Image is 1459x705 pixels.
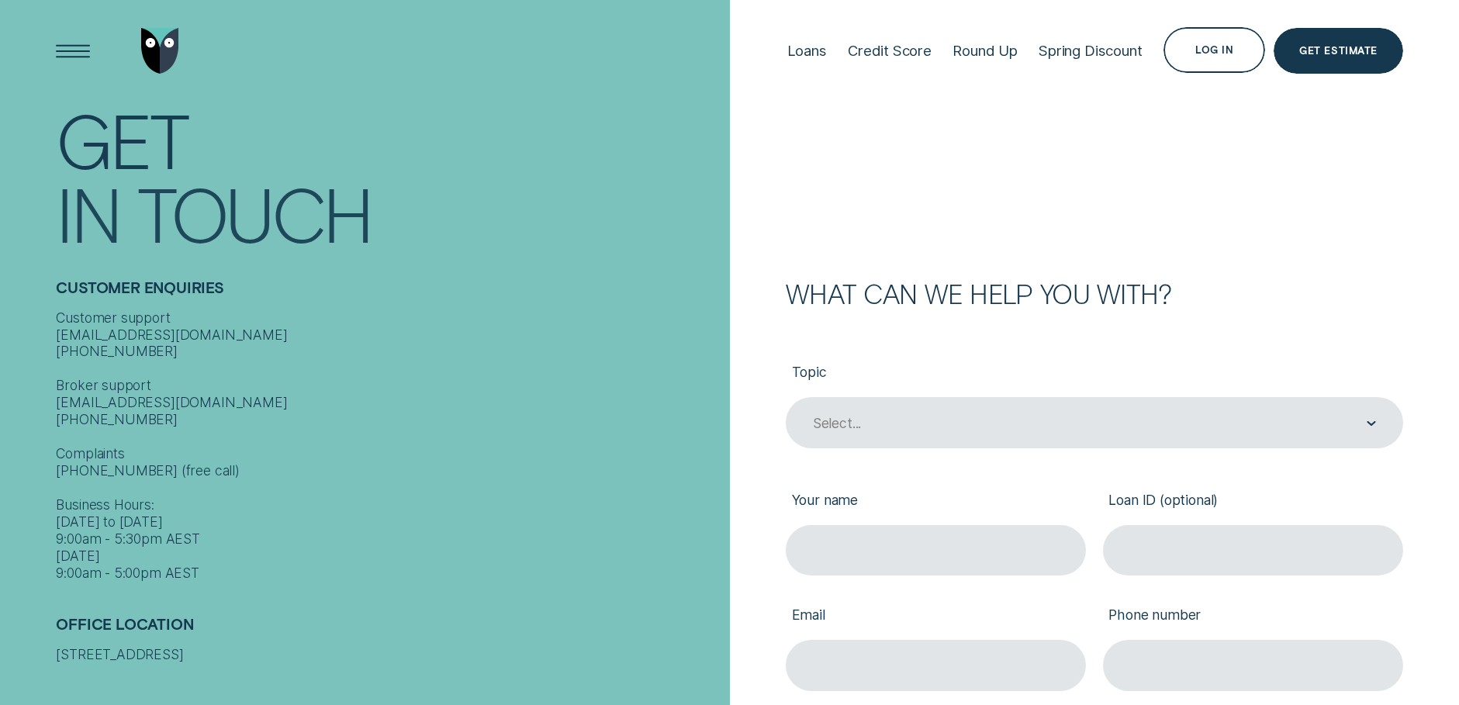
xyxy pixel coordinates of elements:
[56,615,721,645] h2: Office Location
[786,281,1403,306] h2: What can we help you with?
[56,646,721,663] div: [STREET_ADDRESS]
[1274,28,1402,74] a: Get Estimate
[141,28,179,74] img: Wisr
[786,478,1086,525] label: Your name
[786,351,1403,398] label: Topic
[1163,27,1266,73] button: Log in
[1039,42,1142,60] div: Spring Discount
[56,309,721,582] div: Customer support [EMAIL_ADDRESS][DOMAIN_NAME] [PHONE_NUMBER] Broker support [EMAIL_ADDRESS][DOMAI...
[56,278,721,309] h2: Customer Enquiries
[50,28,96,74] button: Open Menu
[56,102,721,245] h1: Get In Touch
[813,415,861,432] div: Select...
[56,103,186,175] div: Get
[56,177,119,248] div: In
[786,593,1086,640] label: Email
[787,42,827,60] div: Loans
[848,42,932,60] div: Credit Score
[1103,593,1403,640] label: Phone number
[137,177,372,248] div: Touch
[1103,478,1403,525] label: Loan ID (optional)
[952,42,1018,60] div: Round Up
